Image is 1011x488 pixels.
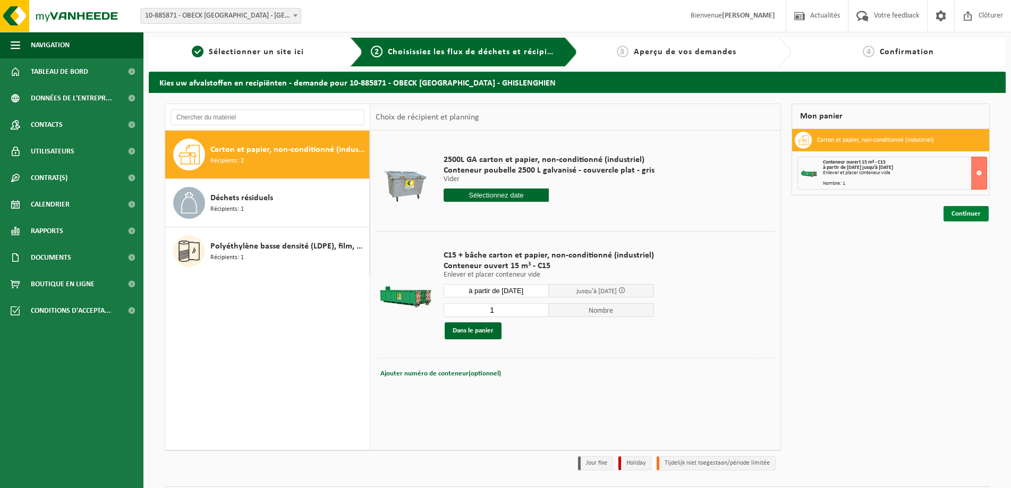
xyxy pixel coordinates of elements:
li: Tijdelijk niet toegestaan/période limitée [657,456,776,470]
span: Conditions d'accepta... [31,297,111,324]
h2: Kies uw afvalstoffen en recipiënten - demande pour 10-885871 - OBECK [GEOGRAPHIC_DATA] - GHISLENG... [149,72,1006,92]
span: 10-885871 - OBECK BELGIUM - GHISLENGHIEN [140,8,301,24]
span: Boutique en ligne [31,271,95,297]
span: Utilisateurs [31,138,74,165]
span: Navigation [31,32,70,58]
span: Polyéthylène basse densité (LDPE), film, en vrac, naturel [210,240,367,253]
button: Carton et papier, non-conditionné (industriel) Récipients: 2 [165,131,370,179]
span: 3 [617,46,628,57]
span: Déchets résiduels [210,192,273,204]
span: Conteneur ouvert 15 m³ - C15 [444,261,654,271]
span: Rapports [31,218,63,244]
span: Carton et papier, non-conditionné (industriel) [210,143,367,156]
input: Chercher du matériel [171,109,364,125]
li: Holiday [618,456,651,470]
p: Vider [444,176,655,183]
span: Conteneur poubelle 2500 L galvanisé - couvercle plat - gris [444,165,655,176]
span: Confirmation [880,48,934,56]
span: Nombre [549,303,654,317]
span: jusqu'à [DATE] [576,288,617,295]
span: Récipients: 1 [210,253,244,263]
button: Ajouter numéro de conteneur(optionnel) [379,366,502,381]
input: Sélectionnez date [444,189,549,202]
div: Nombre: 1 [823,181,987,186]
span: Calendrier [31,191,70,218]
span: 2 [371,46,383,57]
strong: [PERSON_NAME] [722,12,775,20]
span: Récipients: 2 [210,156,244,166]
a: 1Sélectionner un site ici [154,46,342,58]
a: Continuer [944,206,989,221]
input: Sélectionnez date [444,284,549,297]
span: Données de l'entrepr... [31,85,112,112]
span: Sélectionner un site ici [209,48,304,56]
span: Conteneur ouvert 15 m³ - C15 [823,159,886,165]
span: Aperçu de vos demandes [634,48,736,56]
div: Enlever et placer conteneur vide [823,170,987,176]
span: Récipients: 1 [210,204,244,215]
span: C15 + bâche carton et papier, non-conditionné (industriel) [444,250,654,261]
span: 2500L GA carton et papier, non-conditionné (industriel) [444,155,655,165]
button: Déchets résiduels Récipients: 1 [165,179,370,227]
div: Choix de récipient et planning [370,104,485,131]
span: Contacts [31,112,63,138]
strong: à partir de [DATE] jusqu'à [DATE] [823,165,893,170]
span: Ajouter numéro de conteneur(optionnel) [380,370,501,377]
span: Documents [31,244,71,271]
button: Dans le panier [445,322,502,339]
h3: Carton et papier, non-conditionné (industriel) [817,132,934,149]
span: Tableau de bord [31,58,88,85]
span: 4 [863,46,874,57]
button: Polyéthylène basse densité (LDPE), film, en vrac, naturel Récipients: 1 [165,227,370,275]
span: Contrat(s) [31,165,67,191]
span: 1 [192,46,203,57]
span: 10-885871 - OBECK BELGIUM - GHISLENGHIEN [141,8,301,23]
span: Choisissiez les flux de déchets et récipients [388,48,565,56]
p: Enlever et placer conteneur vide [444,271,654,279]
li: Jour fixe [578,456,613,470]
div: Mon panier [792,104,990,129]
